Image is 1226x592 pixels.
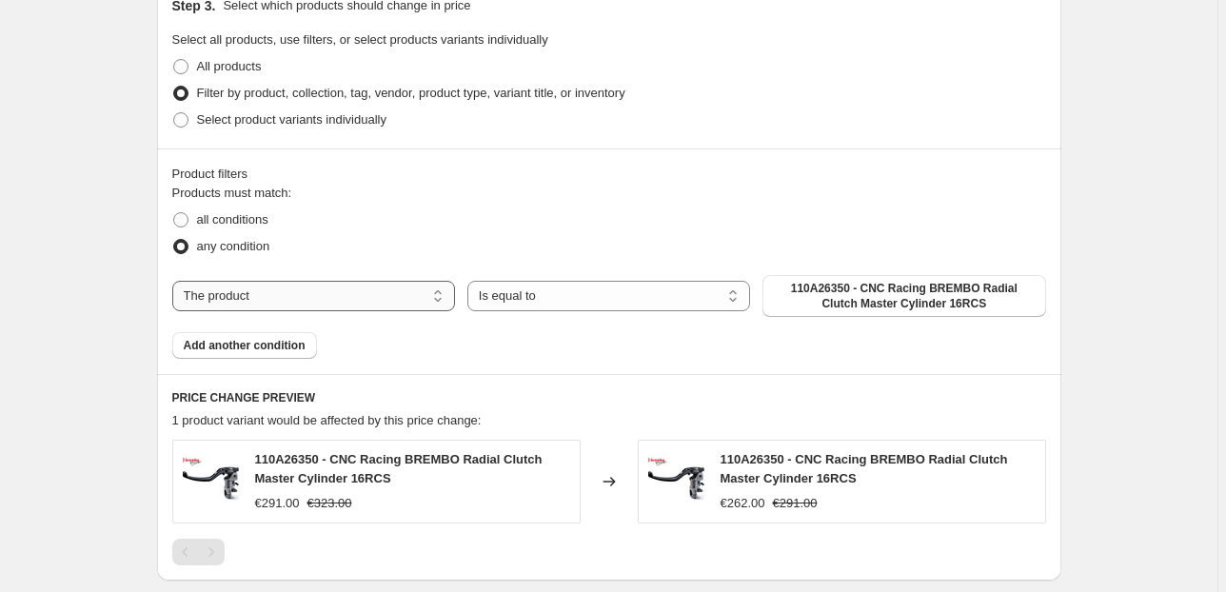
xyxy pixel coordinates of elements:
[255,496,300,510] span: €291.00
[184,338,306,353] span: Add another condition
[721,452,1008,485] span: 110A26350 - CNC Racing BREMBO Radial Clutch Master Cylinder 16RCS
[172,165,1046,184] div: Product filters
[197,86,625,100] span: Filter by product, collection, tag, vendor, product type, variant title, or inventory
[172,539,225,565] nav: Pagination
[172,32,548,47] span: Select all products, use filters, or select products variants individually
[307,496,352,510] span: €323.00
[172,390,1046,405] h6: PRICE CHANGE PREVIEW
[172,186,292,200] span: Products must match:
[762,275,1045,317] button: 110A26350 - CNC Racing BREMBO Radial Clutch Master Cylinder 16RCS
[197,59,262,73] span: All products
[172,332,317,359] button: Add another condition
[773,496,818,510] span: €291.00
[172,413,482,427] span: 1 product variant would be affected by this price change:
[721,496,765,510] span: €262.00
[197,212,268,227] span: all conditions
[774,281,1034,311] span: 110A26350 - CNC Racing BREMBO Radial Clutch Master Cylinder 16RCS
[648,453,705,510] img: 110A26350_80x.jpg
[183,453,240,510] img: 110A26350_80x.jpg
[255,452,543,485] span: 110A26350 - CNC Racing BREMBO Radial Clutch Master Cylinder 16RCS
[197,112,386,127] span: Select product variants individually
[197,239,270,253] span: any condition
